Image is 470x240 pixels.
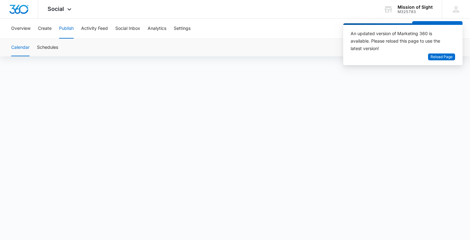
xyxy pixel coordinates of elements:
button: Calendar [11,39,30,56]
button: Create [38,19,52,39]
button: Settings [174,19,191,39]
span: Reload Page [431,54,453,60]
button: Social Inbox [115,19,140,39]
button: Activity Feed [81,19,108,39]
div: An updated version of Marketing 360 is available. Please reload this page to use the latest version! [351,30,448,52]
button: Overview [11,19,30,39]
button: Publish [59,19,74,39]
div: account name [398,5,433,10]
button: Analytics [148,19,166,39]
button: Reload Page [428,53,455,61]
button: Create a Post [412,21,463,36]
div: account id [398,10,433,14]
span: Social [48,6,64,12]
button: Schedules [37,39,58,56]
